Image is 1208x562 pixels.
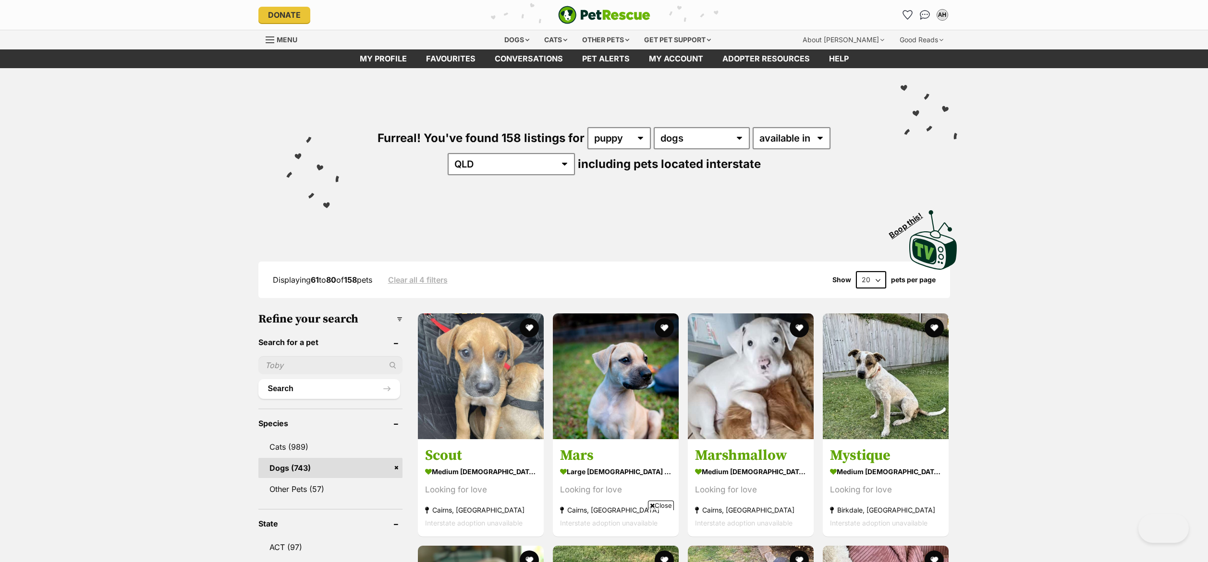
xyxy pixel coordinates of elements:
[425,465,537,478] strong: medium [DEMOGRAPHIC_DATA] Dog
[266,30,304,48] a: Menu
[830,503,941,516] strong: Birkdale, [GEOGRAPHIC_DATA]
[537,30,574,49] div: Cats
[258,7,310,23] a: Donate
[258,537,403,557] a: ACT (97)
[425,446,537,465] h3: Scout
[560,446,671,465] h3: Mars
[648,501,674,510] span: Close
[823,439,949,537] a: Mystique medium [DEMOGRAPHIC_DATA] Dog Looking for love Birkdale, [GEOGRAPHIC_DATA] Interstate ad...
[498,30,536,49] div: Dogs
[578,157,761,171] span: including pets located interstate
[790,318,809,337] button: favourite
[830,465,941,478] strong: medium [DEMOGRAPHIC_DATA] Dog
[326,275,336,285] strong: 80
[558,6,650,24] img: logo-e224e6f780fb5917bec1dbf3a21bbac754714ae5b6737aabdf751b685950b380.svg
[796,30,891,49] div: About [PERSON_NAME]
[418,313,544,439] img: Scout - Mixed breed Dog
[416,49,485,68] a: Favourites
[558,6,650,24] a: PetRescue
[830,483,941,496] div: Looking for love
[695,465,806,478] strong: medium [DEMOGRAPHIC_DATA] Dog
[258,356,403,374] input: Toby
[637,30,718,49] div: Get pet support
[418,439,544,537] a: Scout medium [DEMOGRAPHIC_DATA] Dog Looking for love Cairns, [GEOGRAPHIC_DATA] Interstate adoptio...
[909,210,957,270] img: PetRescue TV logo
[575,30,636,49] div: Other pets
[935,7,950,23] button: My account
[917,7,933,23] a: Conversations
[258,479,403,499] a: Other Pets (57)
[688,313,814,439] img: Marshmallow - Mixed breed Dog
[688,439,814,537] a: Marshmallow medium [DEMOGRAPHIC_DATA] Dog Looking for love Cairns, [GEOGRAPHIC_DATA] Interstate a...
[819,49,858,68] a: Help
[350,49,416,68] a: My profile
[925,318,944,337] button: favourite
[378,131,585,145] span: Furreal! You've found 158 listings for
[258,419,403,428] header: Species
[920,10,930,20] img: chat-41dd97257d64d25036548639549fe6c8038ab92f7586957e7f3b1b290dea8141.svg
[429,514,779,557] iframe: Advertisement
[900,7,950,23] ul: Account quick links
[695,446,806,465] h3: Marshmallow
[909,202,957,272] a: Boop this!
[823,313,949,439] img: Mystique - Staffordshire Bull Terrier x Australian Cattle Dog
[655,318,674,337] button: favourite
[258,379,400,398] button: Search
[1138,514,1189,543] iframe: Help Scout Beacon - Open
[425,519,523,527] span: Interstate adoption unavailable
[938,10,947,20] div: AH
[639,49,713,68] a: My account
[520,318,539,337] button: favourite
[900,7,915,23] a: Favourites
[388,275,448,284] a: Clear all 4 filters
[560,483,671,496] div: Looking for love
[425,503,537,516] strong: Cairns, [GEOGRAPHIC_DATA]
[695,483,806,496] div: Looking for love
[553,313,679,439] img: Mars - Mixed breed Dog
[311,275,319,285] strong: 61
[695,503,806,516] strong: Cairns, [GEOGRAPHIC_DATA]
[258,458,403,478] a: Dogs (743)
[832,276,851,284] span: Show
[553,439,679,537] a: Mars large [DEMOGRAPHIC_DATA] Dog Looking for love Cairns, [GEOGRAPHIC_DATA] Interstate adoption ...
[258,437,403,457] a: Cats (989)
[713,49,819,68] a: Adopter resources
[891,276,936,284] label: pets per page
[485,49,573,68] a: conversations
[573,49,639,68] a: Pet alerts
[893,30,950,49] div: Good Reads
[887,205,931,239] span: Boop this!
[344,275,357,285] strong: 158
[258,312,403,326] h3: Refine your search
[258,338,403,347] header: Search for a pet
[830,446,941,465] h3: Mystique
[277,36,297,44] span: Menu
[560,465,671,478] strong: large [DEMOGRAPHIC_DATA] Dog
[425,483,537,496] div: Looking for love
[258,519,403,528] header: State
[830,519,927,527] span: Interstate adoption unavailable
[560,503,671,516] strong: Cairns, [GEOGRAPHIC_DATA]
[273,275,372,285] span: Displaying to of pets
